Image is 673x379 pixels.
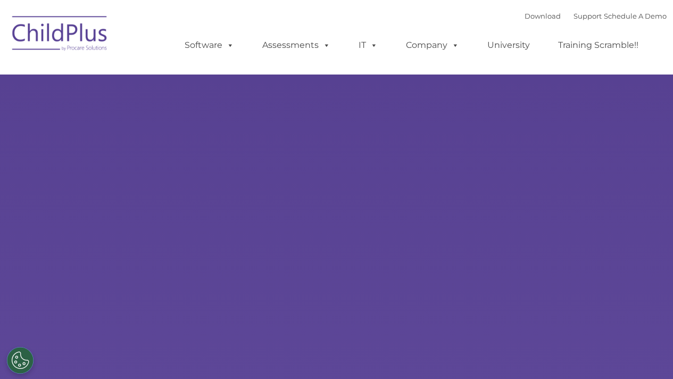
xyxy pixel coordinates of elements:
[174,35,245,56] a: Software
[477,35,541,56] a: University
[574,12,602,20] a: Support
[252,35,341,56] a: Assessments
[525,12,561,20] a: Download
[547,35,649,56] a: Training Scramble!!
[525,12,667,20] font: |
[604,12,667,20] a: Schedule A Demo
[348,35,388,56] a: IT
[7,347,34,374] button: Cookies Settings
[7,9,113,62] img: ChildPlus by Procare Solutions
[395,35,470,56] a: Company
